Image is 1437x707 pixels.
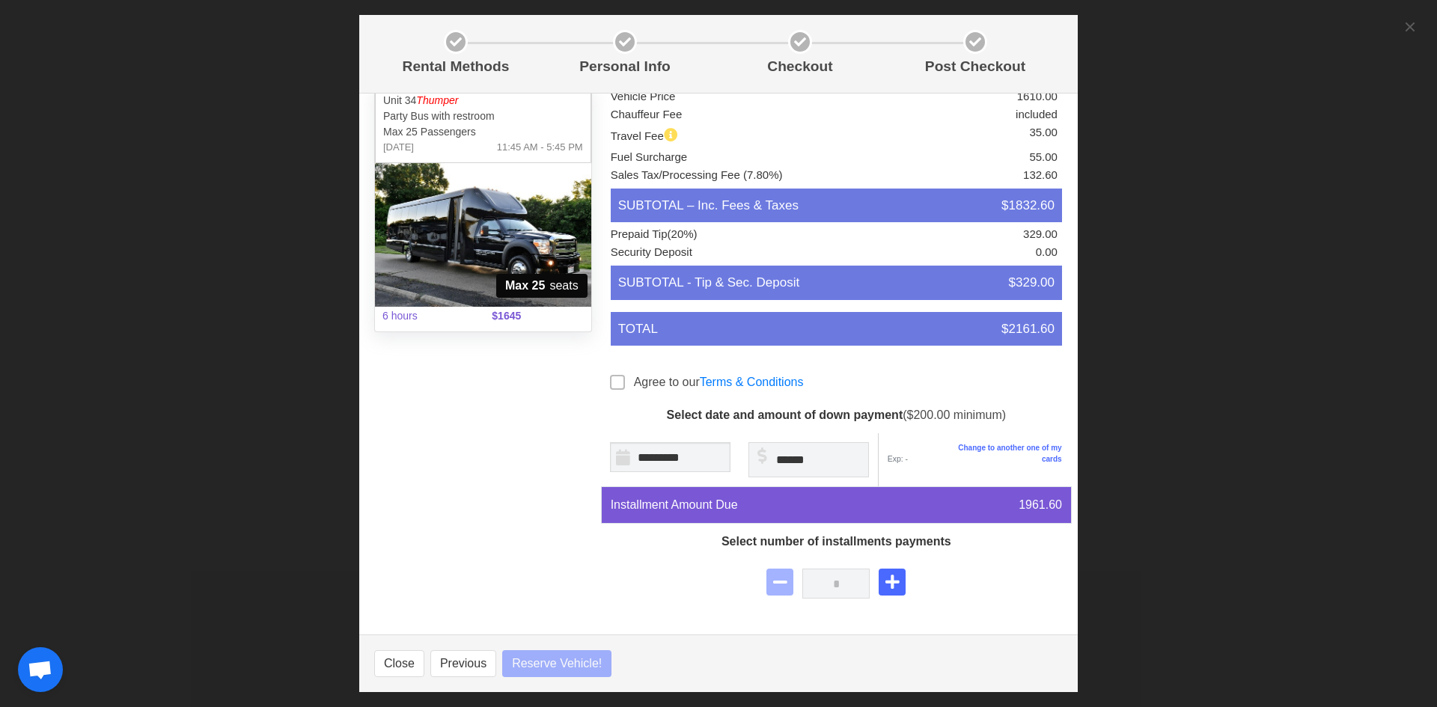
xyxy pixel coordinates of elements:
[611,124,846,145] li: Travel Fee
[611,106,846,124] li: Chauffeur Fee
[611,88,846,106] li: Vehicle Price
[845,124,1058,145] li: 35.00
[845,106,1058,124] li: included
[416,94,458,106] em: Thumper
[18,647,63,692] a: Open chat
[942,442,1061,465] a: Change to another one of my cards
[430,650,496,677] button: Previous
[611,226,846,244] li: Prepaid Tip
[845,244,1058,262] li: 0.00
[845,88,1058,106] li: 1610.00
[836,487,1071,523] div: 1961.60
[373,299,483,333] span: 6 hours
[512,655,602,673] span: Reserve Vehicle!
[894,56,1057,78] p: Post Checkout
[611,149,846,167] li: Fuel Surcharge
[634,373,804,391] label: Agree to our
[610,406,1063,424] p: ($200.00 minimum)
[1001,196,1055,215] span: $1832.60
[668,227,698,240] span: (20%)
[383,93,583,108] p: Unit 34
[667,408,903,421] strong: Select date and amount of down payment
[543,56,707,78] p: Personal Info
[496,274,588,298] span: seats
[845,149,1058,167] li: 55.00
[380,56,531,78] p: Rental Methods
[1009,273,1055,293] span: $329.00
[700,376,804,388] a: Terms & Conditions
[611,312,1062,346] li: TOTAL
[383,140,414,155] span: [DATE]
[611,189,1062,223] li: SUBTOTAL – Inc. Fees & Taxes
[502,650,611,677] button: Reserve Vehicle!
[497,140,583,155] span: 11:45 AM - 5:45 PM
[718,56,882,78] p: Checkout
[721,535,951,548] strong: Select number of installments payments
[611,244,846,262] li: Security Deposit
[845,226,1058,244] li: 329.00
[602,487,837,523] div: Installment Amount Due
[375,163,591,307] img: 34%2001.jpg
[383,124,583,140] p: Max 25 Passengers
[611,167,846,185] li: Sales Tax/Processing Fee (7.80%)
[505,277,545,295] strong: Max 25
[888,453,940,465] span: Exp: -
[1001,319,1055,339] span: $2161.60
[374,650,424,677] button: Close
[845,167,1058,185] li: 132.60
[383,108,583,124] p: Party Bus with restroom
[611,266,1062,300] li: SUBTOTAL - Tip & Sec. Deposit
